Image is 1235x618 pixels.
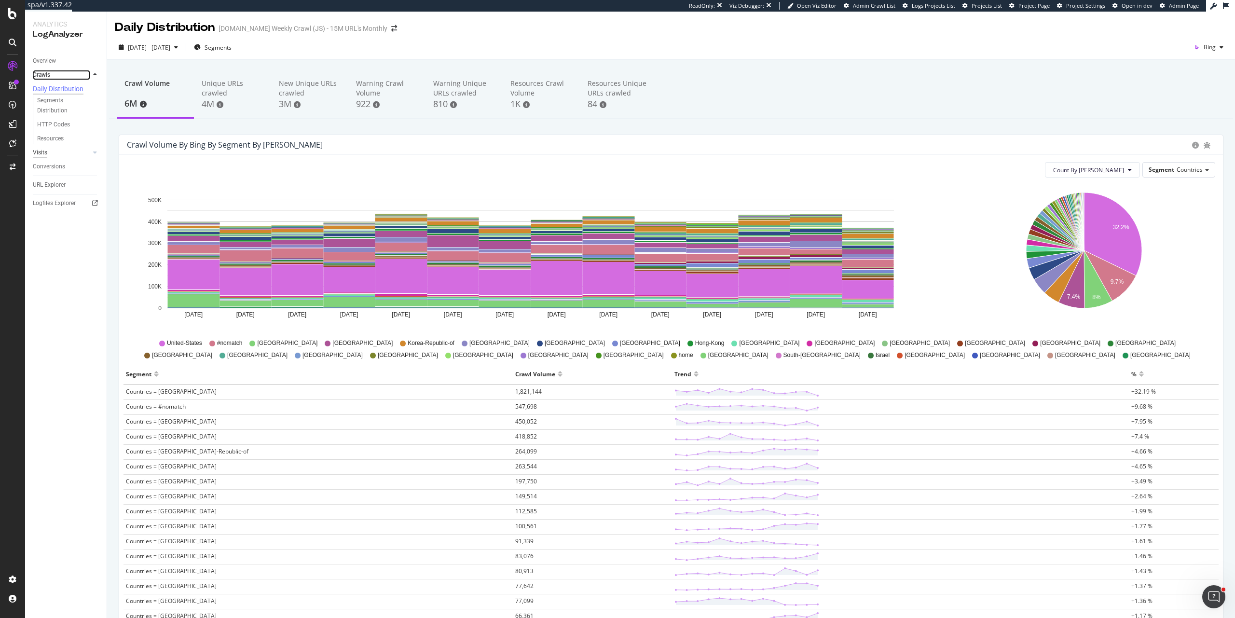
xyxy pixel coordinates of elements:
text: [DATE] [807,311,825,318]
span: Countries = [GEOGRAPHIC_DATA] [126,477,217,485]
span: Countries = [GEOGRAPHIC_DATA] [126,417,217,426]
span: 77,099 [515,597,534,605]
a: Daily Distribution [33,84,100,94]
span: Countries = [GEOGRAPHIC_DATA] [126,492,217,500]
a: Logs Projects List [903,2,955,10]
span: [GEOGRAPHIC_DATA] [528,351,589,359]
span: Logs Projects List [912,2,955,9]
div: 6M [124,97,186,110]
text: 7.4% [1067,294,1080,301]
span: +1.99 % [1131,507,1153,515]
svg: A chart. [127,185,934,330]
span: Admin Crawl List [853,2,895,9]
span: +1.77 % [1131,522,1153,530]
a: Overview [33,56,100,66]
a: Crawls [33,70,90,80]
text: [DATE] [444,311,462,318]
div: Overview [33,56,56,66]
text: [DATE] [236,311,255,318]
span: [GEOGRAPHIC_DATA] [708,351,768,359]
div: HTTP Codes [37,120,70,130]
span: Bing [1204,43,1216,51]
div: Trend [674,366,691,382]
span: +3.49 % [1131,477,1153,485]
span: Countries = [GEOGRAPHIC_DATA] [126,507,217,515]
text: [DATE] [651,311,670,318]
a: Projects List [962,2,1002,10]
span: [GEOGRAPHIC_DATA] [1055,351,1115,359]
span: [GEOGRAPHIC_DATA] [814,339,875,347]
span: 80,913 [515,567,534,575]
span: Hong-Kong [695,339,725,347]
text: [DATE] [392,311,410,318]
text: 32.2% [1112,224,1129,231]
span: +2.64 % [1131,492,1153,500]
text: [DATE] [340,311,358,318]
span: Countries = [GEOGRAPHIC_DATA] [126,462,217,470]
span: [GEOGRAPHIC_DATA] [453,351,513,359]
span: 547,698 [515,402,537,411]
span: Countries [1177,165,1203,174]
div: Warning Crawl Volume [356,79,418,98]
span: Countries = [GEOGRAPHIC_DATA]-Republic-of [126,447,248,455]
button: Segments [190,40,235,55]
a: Logfiles Explorer [33,198,100,208]
div: Resources Crawl Volume [510,79,572,98]
text: [DATE] [599,311,617,318]
span: Segment [1149,165,1174,174]
span: 418,852 [515,432,537,440]
span: [GEOGRAPHIC_DATA] [152,351,212,359]
div: Daily Distribution [115,19,215,36]
span: +32.19 % [1131,387,1156,396]
span: 1,821,144 [515,387,542,396]
div: Crawl Volume [124,79,186,97]
div: Visits [33,148,47,158]
span: Countries = [GEOGRAPHIC_DATA] [126,582,217,590]
text: 200K [148,261,162,268]
div: Crawl Volume by bing by Segment by [PERSON_NAME] [127,140,323,150]
span: Open in dev [1122,2,1153,9]
text: [DATE] [495,311,514,318]
span: Countries = [GEOGRAPHIC_DATA] [126,522,217,530]
text: [DATE] [859,311,877,318]
span: [GEOGRAPHIC_DATA] [227,351,288,359]
span: [GEOGRAPHIC_DATA] [545,339,605,347]
a: Project Settings [1057,2,1105,10]
a: Open Viz Editor [787,2,837,10]
a: Project Page [1009,2,1050,10]
span: +1.37 % [1131,582,1153,590]
span: +4.65 % [1131,462,1153,470]
span: [GEOGRAPHIC_DATA] [469,339,530,347]
span: 112,585 [515,507,537,515]
div: New Unique URLs crawled [279,79,341,98]
span: 83,076 [515,552,534,560]
span: 149,514 [515,492,537,500]
div: circle-info [1192,142,1199,149]
a: Segments Distribution [37,96,100,116]
span: [GEOGRAPHIC_DATA] [332,339,393,347]
span: Admin Page [1169,2,1199,9]
div: arrow-right-arrow-left [391,25,397,32]
div: 1K [510,98,572,110]
div: LogAnalyzer [33,29,99,40]
span: 263,544 [515,462,537,470]
span: Countries = [GEOGRAPHIC_DATA] [126,387,217,396]
span: home [679,351,693,359]
span: +7.4 % [1131,432,1149,440]
span: [GEOGRAPHIC_DATA] [1115,339,1176,347]
div: [DOMAIN_NAME] Weekly Crawl (JS) - 15M URL's Monthly [219,24,387,33]
div: Segments Distribution [37,96,91,116]
div: 3M [279,98,341,110]
text: [DATE] [548,311,566,318]
span: Segments [205,43,232,52]
span: [GEOGRAPHIC_DATA] [604,351,664,359]
text: [DATE] [703,311,721,318]
span: [GEOGRAPHIC_DATA] [620,339,680,347]
div: URL Explorer [33,180,66,190]
span: Projects List [972,2,1002,9]
text: 100K [148,283,162,290]
a: HTTP Codes [37,120,100,130]
span: +1.43 % [1131,567,1153,575]
span: Open Viz Editor [797,2,837,9]
text: 0 [158,305,162,312]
